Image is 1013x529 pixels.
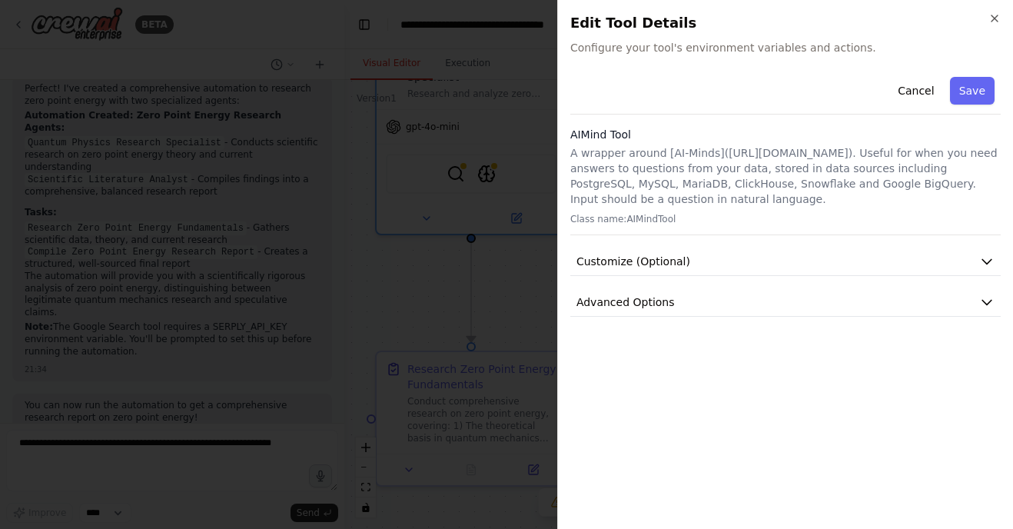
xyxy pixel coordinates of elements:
h3: AIMind Tool [570,127,1001,142]
span: Customize (Optional) [576,254,690,269]
button: Save [950,77,995,105]
button: Advanced Options [570,288,1001,317]
span: Advanced Options [576,294,675,310]
button: Customize (Optional) [570,248,1001,276]
h2: Edit Tool Details [570,12,1001,34]
p: Class name: AIMindTool [570,213,1001,225]
button: Cancel [888,77,943,105]
span: Configure your tool's environment variables and actions. [570,40,1001,55]
p: A wrapper around [AI-Minds]([URL][DOMAIN_NAME]). Useful for when you need answers to questions fr... [570,145,1001,207]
